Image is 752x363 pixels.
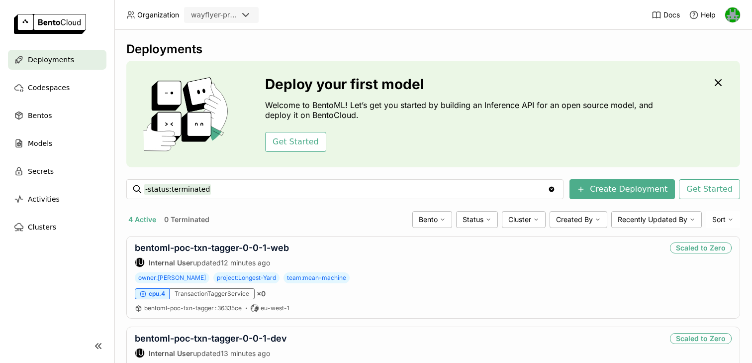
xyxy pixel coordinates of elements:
span: Models [28,137,52,149]
div: Help [689,10,716,20]
span: Status [463,215,483,224]
input: Selected wayflyer-prod. [239,10,240,20]
span: 13 minutes ago [221,349,270,358]
img: logo [14,14,86,34]
a: Bentos [8,106,106,125]
a: Clusters [8,217,106,237]
span: Sort [712,215,726,224]
div: updated [135,257,289,267]
div: IU [135,258,144,267]
a: Activities [8,189,106,209]
div: TransactionTaggerService [170,288,255,299]
div: updated [135,348,287,358]
span: Recently Updated By [618,215,687,224]
span: Help [701,10,716,19]
a: Codespaces [8,78,106,98]
span: Secrets [28,165,54,177]
a: Secrets [8,161,106,181]
span: Activities [28,193,60,205]
span: Codespaces [28,82,70,94]
span: × 0 [257,289,266,298]
span: Organization [137,10,179,19]
div: wayflyer-prod [191,10,238,20]
div: Bento [412,211,452,228]
span: project:Longest-Yard [213,272,280,283]
span: Created By [556,215,593,224]
button: 0 Terminated [162,213,211,226]
a: bentoml-poc-txn-tagger-0-0-1-web [135,242,289,253]
h3: Deploy your first model [265,76,658,92]
img: cover onboarding [134,77,241,151]
span: Bentos [28,110,52,121]
span: Deployments [28,54,74,66]
input: Search [144,181,548,197]
img: Sean Hickey [725,7,740,22]
a: Docs [652,10,680,20]
button: Get Started [265,132,326,152]
button: Create Deployment [569,179,675,199]
div: Scaled to Zero [670,242,732,253]
div: IU [135,349,144,358]
span: 12 minutes ago [221,258,270,267]
button: 4 Active [126,213,158,226]
span: Docs [663,10,680,19]
strong: Internal User [149,258,193,267]
a: Deployments [8,50,106,70]
span: Clusters [28,221,56,233]
div: Recently Updated By [611,211,702,228]
span: Cluster [508,215,531,224]
button: Get Started [679,179,740,199]
span: Bento [419,215,438,224]
div: Created By [550,211,607,228]
strong: Internal User [149,349,193,358]
div: Status [456,211,498,228]
a: bentoml-poc-txn-tagger:36335ce [144,304,242,312]
span: : [215,304,216,312]
a: Models [8,133,106,153]
span: cpu.4 [149,290,165,298]
div: Deployments [126,42,740,57]
div: Internal User [135,348,145,358]
span: owner:[PERSON_NAME] [135,272,209,283]
div: Cluster [502,211,546,228]
div: Scaled to Zero [670,333,732,344]
span: team:mean-machine [283,272,350,283]
span: bentoml-poc-txn-tagger 36335ce [144,304,242,312]
p: Welcome to BentoML! Let’s get you started by building an Inference API for an open source model, ... [265,100,658,120]
a: bentoml-poc-txn-tagger-0-0-1-dev [135,333,287,344]
div: Internal User [135,257,145,267]
svg: Clear value [548,185,556,193]
span: eu-west-1 [261,304,289,312]
div: Sort [706,211,740,228]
